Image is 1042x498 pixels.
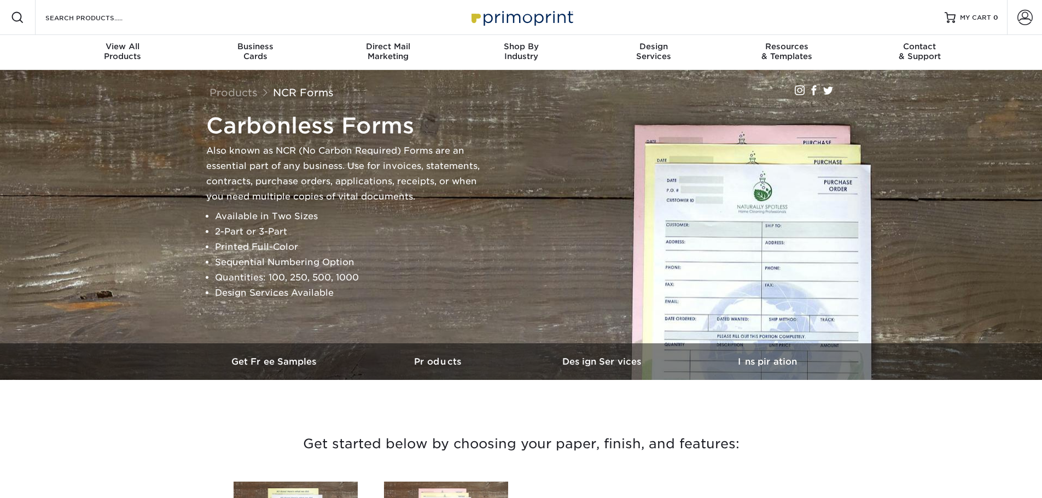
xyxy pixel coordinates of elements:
div: Cards [189,42,322,61]
span: View All [56,42,189,51]
p: Also known as NCR (No Carbon Required) Forms are an essential part of any business. Use for invoi... [206,143,480,204]
h3: Get Free Samples [193,356,357,367]
li: Available in Two Sizes [215,209,480,224]
h3: Inspiration [685,356,849,367]
a: NCR Forms [273,86,334,98]
a: DesignServices [587,35,720,70]
div: & Templates [720,42,853,61]
span: Shop By [455,42,587,51]
div: Industry [455,42,587,61]
li: 2-Part or 3-Part [215,224,480,239]
span: Resources [720,42,853,51]
div: Marketing [322,42,455,61]
a: Contact& Support [853,35,986,70]
span: Contact [853,42,986,51]
div: Products [56,42,189,61]
span: MY CART [960,13,991,22]
h1: Carbonless Forms [206,113,480,139]
h3: Design Services [521,356,685,367]
h3: Products [357,356,521,367]
span: Direct Mail [322,42,455,51]
a: Direct MailMarketing [322,35,455,70]
img: Primoprint [467,5,576,29]
span: 0 [993,14,998,21]
a: Products [357,343,521,380]
a: Shop ByIndustry [455,35,587,70]
li: Quantities: 100, 250, 500, 1000 [215,270,480,285]
input: SEARCH PRODUCTS..... [44,11,151,24]
a: Inspiration [685,343,849,380]
h3: Get started below by choosing your paper, finish, and features: [201,419,841,468]
a: View AllProducts [56,35,189,70]
div: & Support [853,42,986,61]
li: Design Services Available [215,285,480,301]
a: Products [209,86,258,98]
li: Sequential Numbering Option [215,255,480,270]
a: Design Services [521,343,685,380]
span: Business [189,42,322,51]
span: Design [587,42,720,51]
a: Get Free Samples [193,343,357,380]
div: Services [587,42,720,61]
a: Resources& Templates [720,35,853,70]
li: Printed Full-Color [215,239,480,255]
a: BusinessCards [189,35,322,70]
